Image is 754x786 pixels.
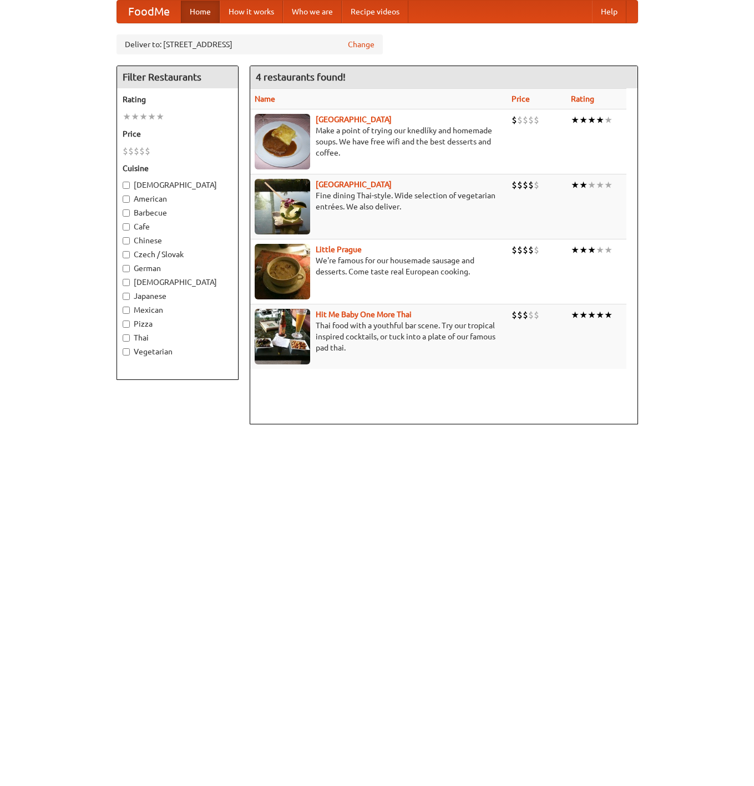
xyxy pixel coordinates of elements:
[255,179,310,234] img: satay.jpg
[123,193,232,204] label: American
[579,179,588,191] li: ★
[256,72,346,82] ng-pluralize: 4 restaurants found!
[255,125,503,158] p: Make a point of trying our knedlíky and homemade soups. We have free wifi and the best desserts a...
[534,309,539,321] li: $
[123,94,232,105] h5: Rating
[316,245,362,254] a: Little Prague
[571,94,594,103] a: Rating
[255,244,310,299] img: littleprague.jpg
[512,114,517,126] li: $
[123,348,130,356] input: Vegetarian
[123,304,232,316] label: Mexican
[117,1,181,23] a: FoodMe
[123,209,130,217] input: Barbecue
[117,34,383,54] div: Deliver to: [STREET_ADDRESS]
[255,320,503,353] p: Thai food with a youthful bar scene. Try our tropical inspired cocktails, or tuck into a plate of...
[579,244,588,256] li: ★
[139,145,145,157] li: $
[596,244,604,256] li: ★
[123,207,232,218] label: Barbecue
[255,190,503,212] p: Fine dining Thai-style. Wide selection of vegetarian entrées. We also deliver.
[596,114,604,126] li: ★
[528,114,534,126] li: $
[123,293,130,300] input: Japanese
[255,114,310,169] img: czechpoint.jpg
[534,179,539,191] li: $
[156,111,164,123] li: ★
[316,180,392,189] a: [GEOGRAPHIC_DATA]
[571,309,579,321] li: ★
[123,265,130,272] input: German
[588,309,596,321] li: ★
[123,111,131,123] li: ★
[123,221,232,232] label: Cafe
[512,244,517,256] li: $
[123,277,232,288] label: [DEMOGRAPHIC_DATA]
[596,309,604,321] li: ★
[123,182,130,189] input: [DEMOGRAPHIC_DATA]
[123,321,130,328] input: Pizza
[604,244,613,256] li: ★
[523,114,528,126] li: $
[528,244,534,256] li: $
[604,309,613,321] li: ★
[134,145,139,157] li: $
[123,196,130,203] input: American
[123,346,232,357] label: Vegetarian
[592,1,626,23] a: Help
[123,334,130,342] input: Thai
[181,1,220,23] a: Home
[220,1,283,23] a: How it works
[316,310,412,319] b: Hit Me Baby One More Thai
[123,279,130,286] input: [DEMOGRAPHIC_DATA]
[123,237,130,244] input: Chinese
[123,179,232,191] label: [DEMOGRAPHIC_DATA]
[571,244,579,256] li: ★
[123,145,128,157] li: $
[348,39,375,50] a: Change
[123,291,232,302] label: Japanese
[588,244,596,256] li: ★
[596,179,604,191] li: ★
[571,114,579,126] li: ★
[255,309,310,364] img: babythai.jpg
[123,223,130,231] input: Cafe
[534,114,539,126] li: $
[123,235,232,246] label: Chinese
[123,251,130,258] input: Czech / Slovak
[517,179,523,191] li: $
[123,249,232,260] label: Czech / Slovak
[588,114,596,126] li: ★
[342,1,408,23] a: Recipe videos
[517,309,523,321] li: $
[123,263,232,274] label: German
[604,114,613,126] li: ★
[148,111,156,123] li: ★
[523,244,528,256] li: $
[123,332,232,343] label: Thai
[316,115,392,124] a: [GEOGRAPHIC_DATA]
[117,66,238,88] h4: Filter Restaurants
[123,318,232,329] label: Pizza
[131,111,139,123] li: ★
[123,163,232,174] h5: Cuisine
[255,255,503,277] p: We're famous for our housemade sausage and desserts. Come taste real European cooking.
[523,309,528,321] li: $
[517,114,523,126] li: $
[579,114,588,126] li: ★
[145,145,150,157] li: $
[571,179,579,191] li: ★
[517,244,523,256] li: $
[123,128,232,139] h5: Price
[255,94,275,103] a: Name
[528,179,534,191] li: $
[123,307,130,314] input: Mexican
[139,111,148,123] li: ★
[528,309,534,321] li: $
[512,94,530,103] a: Price
[512,179,517,191] li: $
[588,179,596,191] li: ★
